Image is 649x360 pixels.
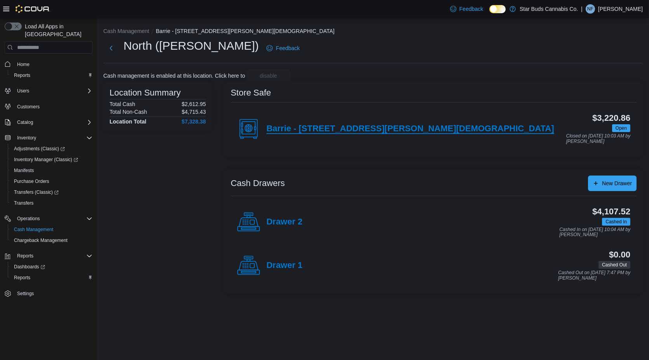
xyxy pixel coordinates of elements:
span: Adjustments (Classic) [11,144,92,153]
p: $4,715.43 [182,109,206,115]
span: Catalog [14,118,92,127]
span: Transfers (Classic) [14,189,59,195]
span: Customers [14,102,92,111]
nav: Complex example [5,55,92,319]
span: Dashboards [11,262,92,271]
h4: Barrie - [STREET_ADDRESS][PERSON_NAME][DEMOGRAPHIC_DATA] [266,124,554,134]
a: Chargeback Management [11,236,71,245]
p: Closed on [DATE] 10:03 AM by [PERSON_NAME] [566,134,630,144]
span: Reports [11,273,92,282]
span: Purchase Orders [11,177,92,186]
button: Settings [2,288,96,299]
button: Manifests [8,165,96,176]
span: Open [616,125,627,132]
a: Manifests [11,166,37,175]
a: Transfers [11,198,37,208]
span: Reports [14,275,30,281]
div: Noah Folino [586,4,595,14]
span: Inventory [14,133,92,143]
span: Cash Management [11,225,92,234]
button: Catalog [2,117,96,128]
span: Cashed In [606,218,627,225]
span: Manifests [14,167,34,174]
h4: Location Total [110,118,146,125]
h4: Drawer 2 [266,217,303,227]
h1: North ([PERSON_NAME]) [124,38,259,54]
button: Transfers [8,198,96,209]
span: Users [14,86,92,96]
span: Dashboards [14,264,45,270]
span: Reports [11,71,92,80]
a: Dashboards [11,262,48,271]
h3: $0.00 [609,250,630,259]
a: Feedback [447,1,486,17]
button: Reports [8,272,96,283]
button: Reports [8,70,96,81]
h6: Total Non-Cash [110,109,147,115]
span: disable [260,72,277,80]
button: Operations [2,213,96,224]
span: Reports [14,251,92,261]
span: Purchase Orders [14,178,49,184]
button: Inventory [14,133,39,143]
p: | [581,4,583,14]
a: Cash Management [11,225,56,234]
p: Star Buds Cannabis Co. [520,4,578,14]
span: Feedback [276,44,299,52]
a: Transfers (Classic) [8,187,96,198]
a: Adjustments (Classic) [8,143,96,154]
span: Settings [17,290,34,297]
a: Reports [11,71,33,80]
button: New Drawer [588,176,637,191]
span: Adjustments (Classic) [14,146,65,152]
a: Reports [11,273,33,282]
h3: Cash Drawers [231,179,285,188]
span: Customers [17,104,40,110]
p: Cash management is enabled at this location. Click here to [103,73,245,79]
button: Users [14,86,32,96]
button: disable [247,70,290,82]
span: Transfers [11,198,92,208]
nav: An example of EuiBreadcrumbs [103,27,643,37]
span: Operations [17,216,40,222]
button: Purchase Orders [8,176,96,187]
span: Settings [14,289,92,298]
button: Users [2,85,96,96]
button: Chargeback Management [8,235,96,246]
button: Catalog [14,118,36,127]
span: Catalog [17,119,33,125]
button: Reports [2,250,96,261]
span: Users [17,88,29,94]
span: Manifests [11,166,92,175]
a: Adjustments (Classic) [11,144,68,153]
button: Operations [14,214,43,223]
span: Cashed In [602,218,630,226]
span: Transfers [14,200,33,206]
h4: Drawer 1 [266,261,303,271]
span: Inventory Manager (Classic) [14,157,78,163]
span: Inventory [17,135,36,141]
h3: $3,220.86 [592,113,630,123]
span: NF [587,4,593,14]
button: Next [103,40,119,56]
span: Reports [14,72,30,78]
a: Dashboards [8,261,96,272]
p: Cashed In on [DATE] 10:04 AM by [PERSON_NAME] [559,227,630,238]
p: Cashed Out on [DATE] 7:47 PM by [PERSON_NAME] [558,270,630,281]
a: Feedback [263,40,303,56]
button: Customers [2,101,96,112]
button: Inventory [2,132,96,143]
button: Barrie - [STREET_ADDRESS][PERSON_NAME][DEMOGRAPHIC_DATA] [156,28,334,34]
span: Cashed Out [599,261,630,269]
span: Home [14,59,92,69]
a: Inventory Manager (Classic) [8,154,96,165]
a: Home [14,60,33,69]
button: Reports [14,251,37,261]
h3: $4,107.52 [592,207,630,216]
span: Inventory Manager (Classic) [11,155,92,164]
button: Cash Management [103,28,149,34]
h3: Store Safe [231,88,271,97]
span: Feedback [459,5,483,13]
span: New Drawer [602,179,632,187]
